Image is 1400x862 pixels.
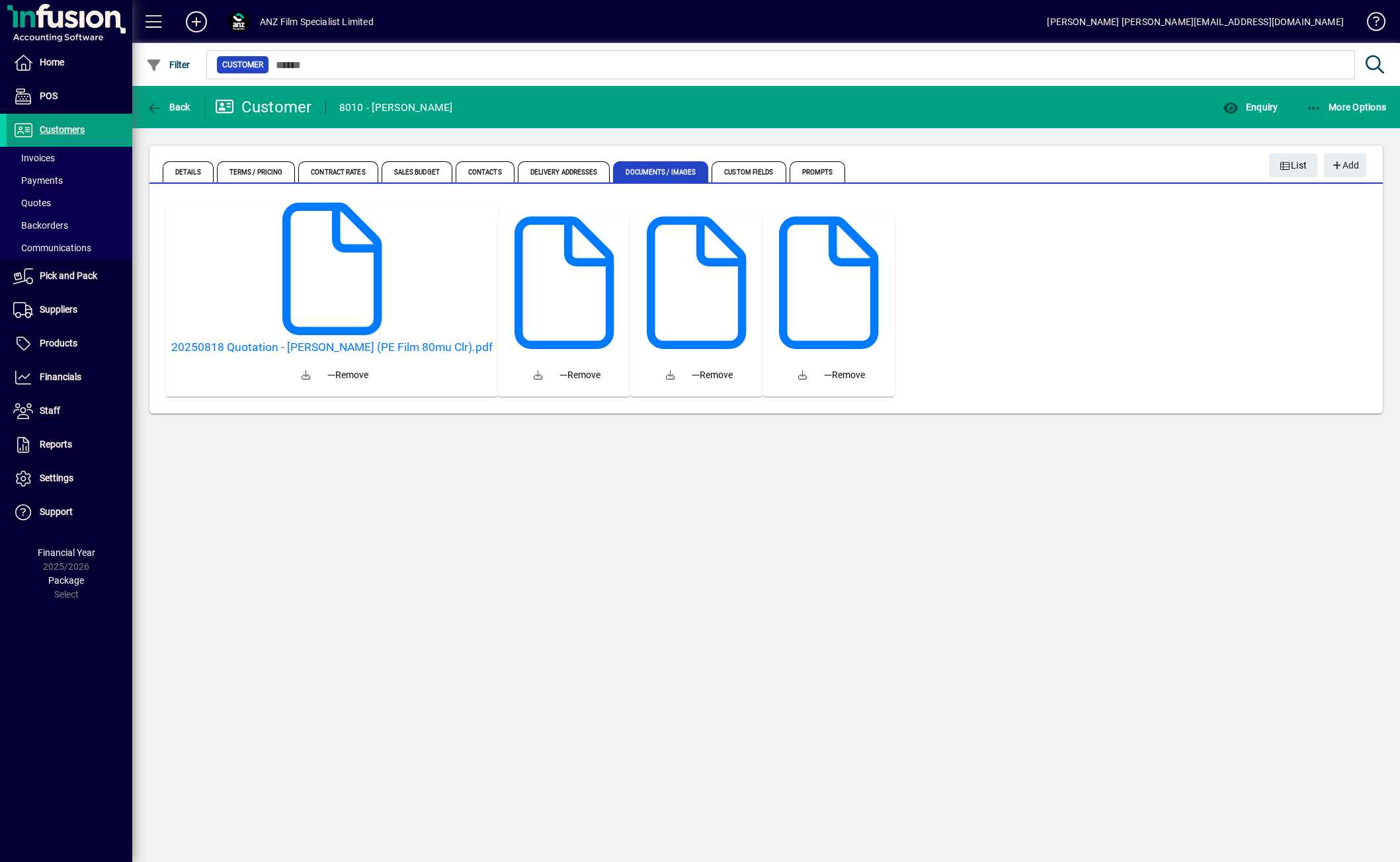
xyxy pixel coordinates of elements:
span: Customer [222,58,263,71]
button: Enquiry [1219,95,1281,119]
a: Download [655,360,686,391]
span: POS [40,91,58,101]
div: Customer [215,97,312,118]
a: Settings [7,462,132,495]
a: Payments [7,169,132,192]
span: Delivery Addresses [518,161,610,182]
span: Remove [824,368,865,382]
a: Quotes [7,192,132,214]
button: List [1269,153,1318,177]
span: Contract Rates [298,161,378,182]
a: Knowledge Base [1357,3,1383,46]
span: Quotes [13,198,51,208]
a: Download [290,360,322,391]
span: Payments [13,175,63,186]
span: Staff [40,405,60,416]
span: Support [40,506,73,517]
span: Remove [692,368,733,382]
button: Remove [819,363,870,387]
span: Prompts [790,161,846,182]
span: Customers [40,124,85,135]
span: Settings [40,473,73,483]
span: List [1280,155,1307,176]
a: Staff [7,395,132,428]
span: Sales Budget [382,161,452,182]
div: ANZ Film Specialist Limited [260,11,374,32]
span: Filter [146,59,190,70]
span: Backorders [13,220,68,231]
a: 20250818 Quotation - [PERSON_NAME] (PE Film 80mu Clr).pdf [171,340,493,354]
span: Terms / Pricing [217,161,296,182]
a: Support [7,496,132,529]
button: Remove [686,363,738,387]
button: More Options [1303,95,1390,119]
span: Enquiry [1223,102,1278,112]
span: Home [40,57,64,67]
span: Remove [559,368,600,382]
span: Add [1331,155,1359,176]
button: Back [143,95,194,119]
a: Download [787,360,819,391]
span: Package [48,575,84,586]
button: Add [175,10,218,34]
div: [PERSON_NAME] [PERSON_NAME][EMAIL_ADDRESS][DOMAIN_NAME] [1047,11,1344,32]
span: Back [146,102,190,112]
div: 8010 - [PERSON_NAME] [339,97,453,118]
button: Profile [218,10,260,34]
span: Products [40,338,77,348]
a: Pick and Pack [7,260,132,293]
a: Suppliers [7,294,132,327]
span: Details [163,161,214,182]
button: Remove [554,363,606,387]
span: Custom Fields [712,161,786,182]
a: Products [7,327,132,360]
a: Reports [7,428,132,461]
span: Remove [327,368,368,382]
button: Filter [143,53,194,77]
a: Financials [7,361,132,394]
span: Communications [13,243,91,253]
app-page-header-button: Back [132,95,205,119]
a: Invoices [7,147,132,169]
span: Documents / Images [613,161,708,182]
span: Contacts [456,161,515,182]
button: Add [1324,153,1366,177]
span: Suppliers [40,304,77,315]
span: Reports [40,439,72,450]
a: Home [7,46,132,79]
span: More Options [1306,102,1387,112]
a: Communications [7,237,132,259]
span: Invoices [13,153,55,163]
span: Pick and Pack [40,270,97,281]
span: Financials [40,372,81,382]
button: Remove [322,363,374,387]
a: Backorders [7,214,132,237]
a: POS [7,80,132,113]
a: Download [522,360,554,391]
span: Financial Year [38,547,95,558]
